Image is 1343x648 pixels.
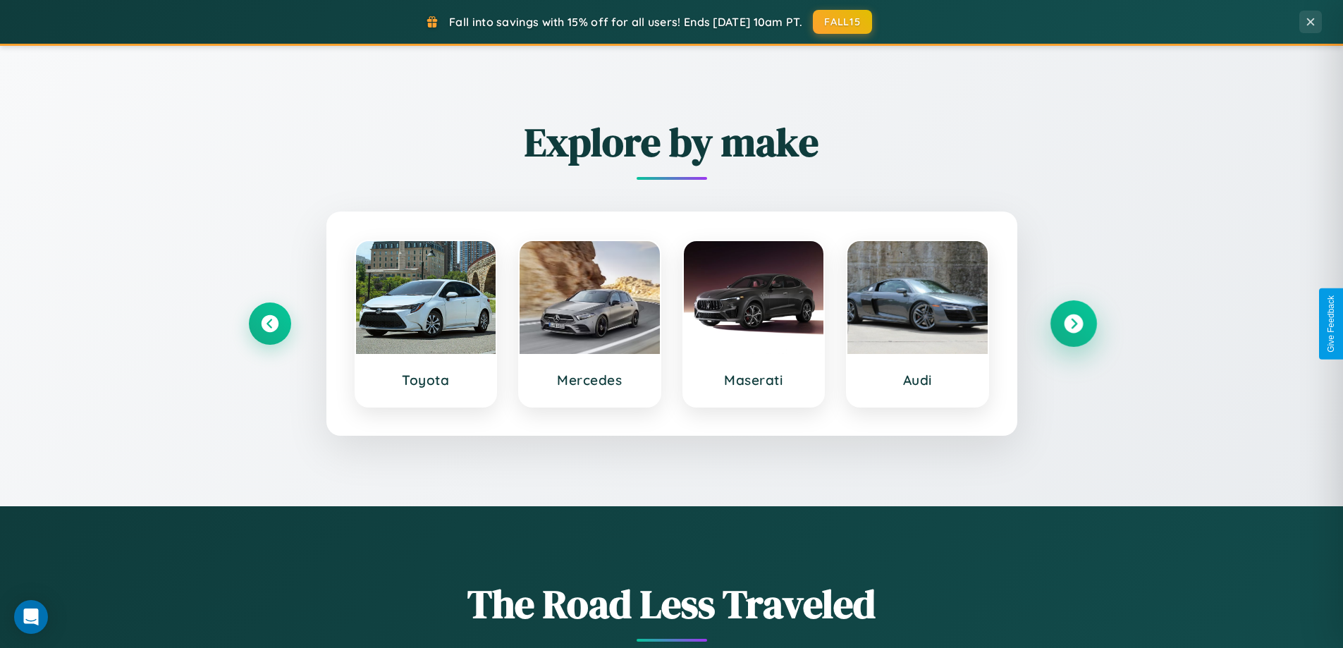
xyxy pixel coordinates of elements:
[698,372,810,389] h3: Maserati
[249,577,1095,631] h1: The Road Less Traveled
[370,372,482,389] h3: Toyota
[813,10,872,34] button: FALL15
[1326,295,1336,353] div: Give Feedback
[14,600,48,634] div: Open Intercom Messenger
[249,115,1095,169] h2: Explore by make
[861,372,974,389] h3: Audi
[449,15,802,29] span: Fall into savings with 15% off for all users! Ends [DATE] 10am PT.
[534,372,646,389] h3: Mercedes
